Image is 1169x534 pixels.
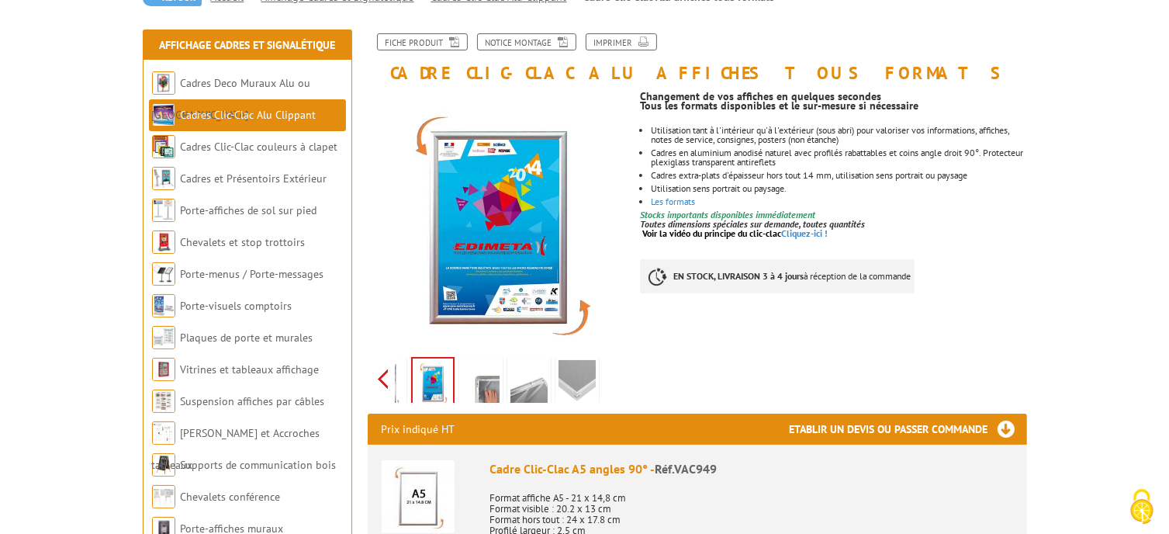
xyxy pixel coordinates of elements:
a: Cadres Deco Muraux Alu ou [GEOGRAPHIC_DATA] [152,76,311,122]
img: cadre_clic_clac_a5_angles90_vac949_950_951_952_953_955_956_959_960_957.jpg [462,360,500,408]
a: Porte-visuels comptoirs [181,299,292,313]
img: Cookies (fenêtre modale) [1122,487,1161,526]
a: Cadres Clic-Clac Alu Clippant [181,108,316,122]
a: Les formats [651,196,695,207]
p: Tous les formats disponibles et le sur-mesure si nécessaire [640,101,1026,110]
h3: Etablir un devis ou passer commande [790,414,1027,445]
a: Affichage Cadres et Signalétique [159,38,335,52]
font: Stocks importants disponibles immédiatement [640,209,815,220]
img: affichage_lumineux_215534_17.jpg [510,360,548,408]
li: Cadres en aluminium anodisé naturel avec profilés rabattables et coins angle droit 90°. Protecteu... [651,148,1026,167]
a: Cadres Clic-Clac couleurs à clapet [181,140,338,154]
li: Cadres extra-plats d'épaisseur hors tout 14 mm, utilisation sens portrait ou paysage [651,171,1026,180]
img: cadres_aluminium_clic_clac_vac949_fleches.jpg [368,90,629,352]
a: [PERSON_NAME] et Accroches tableaux [152,426,320,472]
strong: EN STOCK, LIVRAISON 3 à 4 jours [673,270,804,282]
em: Toutes dimensions spéciales sur demande, toutes quantités [640,218,865,230]
div: Cadre Clic-Clac A5 angles 90° - [490,460,1013,478]
a: Cadres et Présentoirs Extérieur [181,172,327,186]
img: Vitrines et tableaux affichage [152,358,175,381]
img: Chevalets conférence [152,485,175,508]
img: Cadre Clic-Clac A5 angles 90° [382,460,455,533]
a: Imprimer [586,33,657,50]
img: cadres_aluminium_clic_clac_vac949_fleches.jpg [413,359,453,407]
img: Cadres et Présentoirs Extérieur [152,167,175,190]
p: Changement de vos affiches en quelques secondes [640,92,1026,101]
a: Voir la vidéo du principe du clic-clacCliquez-ici ! [642,227,828,239]
img: Suspension affiches par câbles [152,390,175,413]
img: Plaques de porte et murales [152,326,175,349]
img: cadre_clic_clac_alu_affiches_tous_formats_vac949bis.jpg [559,360,596,408]
img: Porte-visuels comptoirs [152,294,175,317]
a: Chevalets conférence [181,490,281,504]
a: Chevalets et stop trottoirs [181,235,306,249]
li: Utilisation sens portrait ou paysage. [651,184,1026,193]
li: Utilisation tant à l'intérieur qu'à l'extérieur (sous abri) pour valoriser vos informations, affi... [651,126,1026,144]
a: Supports de communication bois [181,458,337,472]
a: Vitrines et tableaux affichage [181,362,320,376]
img: Chevalets et stop trottoirs [152,231,175,254]
span: Réf.VAC949 [655,461,718,477]
a: Fiche produit [377,33,468,50]
img: Porte-affiches de sol sur pied [152,199,175,222]
img: Porte-menus / Porte-messages [152,262,175,286]
p: Prix indiqué HT [382,414,455,445]
span: Voir la vidéo du principe du clic-clac [642,227,781,239]
a: Notice Montage [477,33,576,50]
a: Plaques de porte et murales [181,331,313,345]
img: Cadres Clic-Clac couleurs à clapet [152,135,175,158]
a: Porte-menus / Porte-messages [181,267,324,281]
img: Cimaises et Accroches tableaux [152,421,175,445]
a: Suspension affiches par câbles [181,394,325,408]
span: Previous [375,366,390,392]
a: Porte-affiches de sol sur pied [181,203,317,217]
button: Cookies (fenêtre modale) [1115,481,1169,534]
p: à réception de la commande [640,259,915,293]
img: Cadres Deco Muraux Alu ou Bois [152,71,175,95]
